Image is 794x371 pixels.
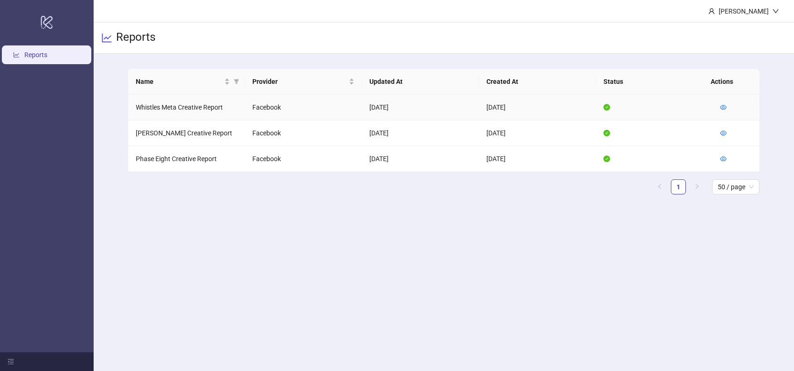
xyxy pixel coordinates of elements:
li: Next Page [690,179,705,194]
th: Actions [703,69,750,95]
a: eye [720,104,727,111]
td: Facebook [245,146,362,172]
span: check-circle [603,156,610,162]
a: Reports [24,51,47,59]
a: 1 [671,180,685,194]
td: [DATE] [362,120,479,146]
span: line-chart [101,32,112,44]
li: 1 [671,179,686,194]
td: Phase Eight Creative Report [128,146,245,172]
span: check-circle [603,104,610,111]
span: 50 / page [718,180,754,194]
span: filter [232,74,241,89]
th: Updated At [362,69,479,95]
td: [DATE] [479,95,596,120]
span: down [772,8,779,15]
td: [DATE] [479,146,596,172]
span: right [694,184,700,189]
td: [DATE] [479,120,596,146]
th: Provider [245,69,362,95]
h3: Reports [116,30,155,46]
div: Page Size [712,179,759,194]
a: eye [720,129,727,137]
span: filter [234,79,239,84]
th: Status [596,69,713,95]
td: [PERSON_NAME] Creative Report [128,120,245,146]
li: Previous Page [652,179,667,194]
span: menu-fold [7,358,14,365]
td: Facebook [245,95,362,120]
div: [PERSON_NAME] [715,6,772,16]
button: left [652,179,667,194]
button: right [690,179,705,194]
td: Facebook [245,120,362,146]
span: Name [136,76,223,87]
span: check-circle [603,130,610,136]
a: eye [720,155,727,163]
span: eye [720,156,727,162]
td: Whistles Meta Creative Report [128,95,245,120]
td: [DATE] [362,146,479,172]
span: eye [720,130,727,136]
th: Name [128,69,245,95]
td: [DATE] [362,95,479,120]
span: left [657,184,662,189]
th: Created At [479,69,596,95]
span: Provider [252,76,347,87]
span: user [708,8,715,15]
